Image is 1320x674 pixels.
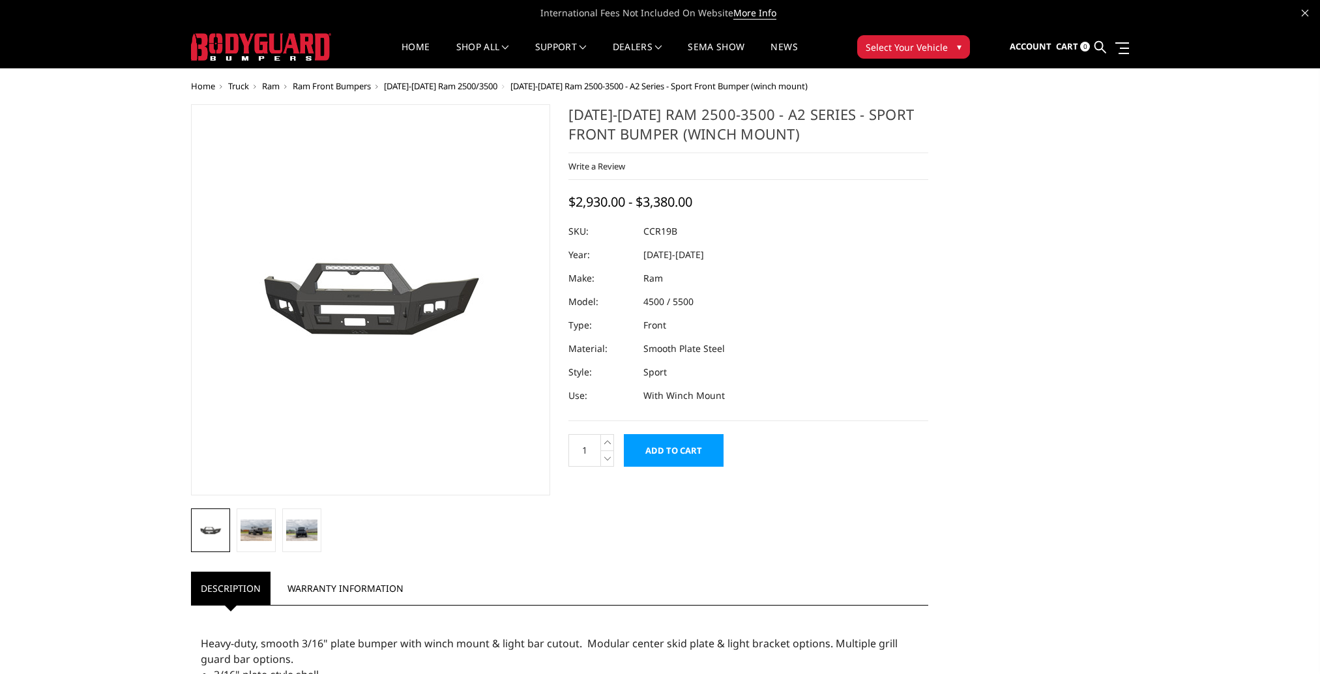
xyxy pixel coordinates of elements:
[568,160,625,172] a: Write a Review
[643,267,663,290] dd: Ram
[857,35,970,59] button: Select Your Vehicle
[643,384,725,407] dd: With Winch Mount
[535,42,587,68] a: Support
[643,290,694,314] dd: 4500 / 5500
[456,42,509,68] a: shop all
[286,520,317,540] img: 2019-2025 Ram 2500-3500 - A2 Series - Sport Front Bumper (winch mount)
[957,40,961,53] span: ▾
[1080,42,1090,51] span: 0
[770,42,797,68] a: News
[613,42,662,68] a: Dealers
[568,267,634,290] dt: Make:
[643,314,666,337] dd: Front
[643,243,704,267] dd: [DATE]-[DATE]
[643,360,667,384] dd: Sport
[1010,40,1051,52] span: Account
[191,33,331,61] img: BODYGUARD BUMPERS
[191,572,271,605] a: Description
[1056,29,1090,65] a: Cart 0
[624,434,724,467] input: Add to Cart
[1010,29,1051,65] a: Account
[293,80,371,92] a: Ram Front Bumpers
[201,636,898,666] span: Heavy-duty, smooth 3/16" plate bumper with winch mount & light bar cutout. Modular center skid pl...
[568,337,634,360] dt: Material:
[568,314,634,337] dt: Type:
[568,384,634,407] dt: Use:
[643,337,725,360] dd: Smooth Plate Steel
[568,243,634,267] dt: Year:
[733,7,776,20] a: More Info
[1056,40,1078,52] span: Cart
[866,40,948,54] span: Select Your Vehicle
[191,80,215,92] a: Home
[568,220,634,243] dt: SKU:
[643,220,677,243] dd: CCR19B
[228,80,249,92] a: Truck
[510,80,808,92] span: [DATE]-[DATE] Ram 2500-3500 - A2 Series - Sport Front Bumper (winch mount)
[278,572,413,605] a: Warranty Information
[568,360,634,384] dt: Style:
[568,104,928,153] h1: [DATE]-[DATE] Ram 2500-3500 - A2 Series - Sport Front Bumper (winch mount)
[568,193,692,211] span: $2,930.00 - $3,380.00
[688,42,744,68] a: SEMA Show
[191,104,551,495] a: 2019-2025 Ram 2500-3500 - A2 Series - Sport Front Bumper (winch mount)
[207,227,533,373] img: 2019-2025 Ram 2500-3500 - A2 Series - Sport Front Bumper (winch mount)
[262,80,280,92] a: Ram
[568,290,634,314] dt: Model:
[195,523,226,538] img: 2019-2025 Ram 2500-3500 - A2 Series - Sport Front Bumper (winch mount)
[384,80,497,92] a: [DATE]-[DATE] Ram 2500/3500
[402,42,430,68] a: Home
[241,520,272,540] img: 2019-2025 Ram 2500-3500 - A2 Series - Sport Front Bumper (winch mount)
